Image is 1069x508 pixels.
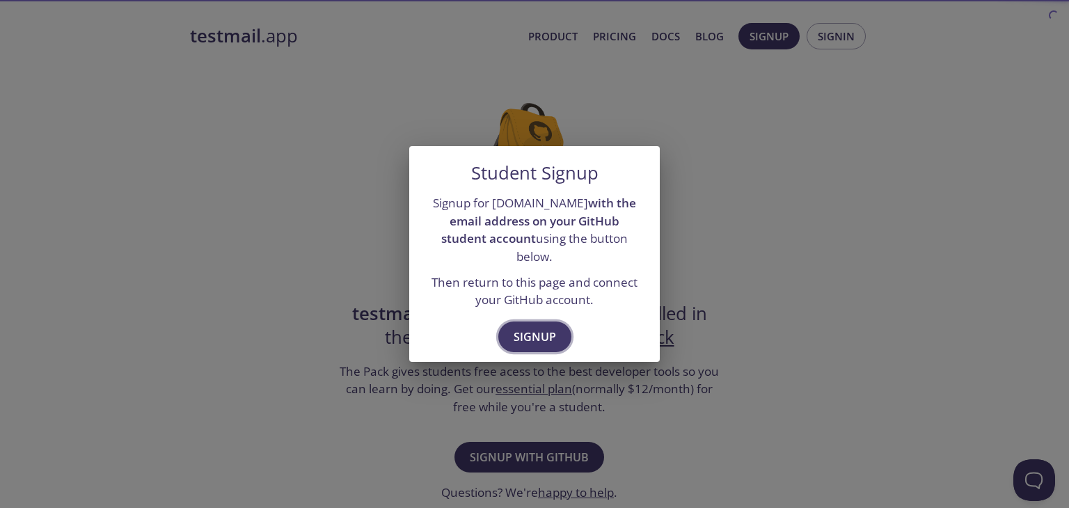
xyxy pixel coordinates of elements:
span: Signup [514,327,556,347]
p: Signup for [DOMAIN_NAME] using the button below. [426,194,643,266]
button: Signup [498,322,571,352]
h5: Student Signup [471,163,599,184]
strong: with the email address on your GitHub student account [441,195,636,246]
p: Then return to this page and connect your GitHub account. [426,273,643,309]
